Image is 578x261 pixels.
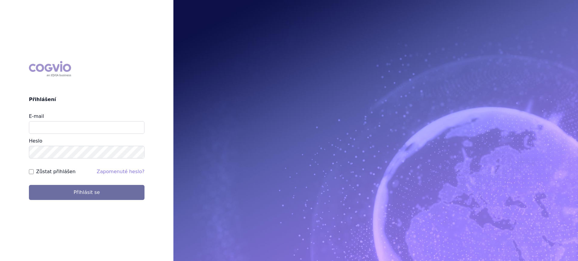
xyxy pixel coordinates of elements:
[97,169,144,174] a: Zapomenuté heslo?
[29,113,44,119] label: E-mail
[36,168,76,175] label: Zůstat přihlášen
[29,96,144,103] h2: Přihlášení
[29,185,144,200] button: Přihlásit se
[29,61,71,77] div: COGVIO
[29,138,42,144] label: Heslo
